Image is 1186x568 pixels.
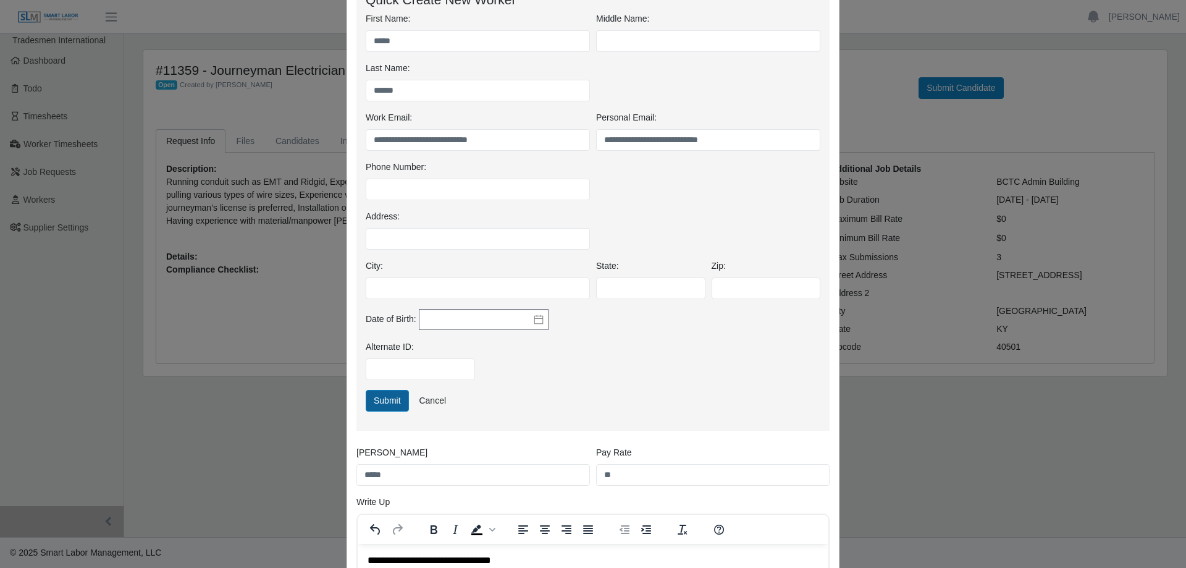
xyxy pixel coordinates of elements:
label: State: [596,260,619,273]
button: Align left [513,521,534,538]
button: Decrease indent [614,521,635,538]
label: Write Up [356,496,390,509]
label: Zip: [712,260,726,273]
button: Bold [423,521,444,538]
button: Justify [578,521,599,538]
label: Last Name: [366,62,410,75]
label: Personal Email: [596,111,657,124]
button: Submit [366,390,409,412]
button: Increase indent [636,521,657,538]
button: Help [709,521,730,538]
label: City: [366,260,383,273]
button: Align right [556,521,577,538]
label: Work Email: [366,111,412,124]
div: Background color Black [466,521,497,538]
button: Redo [387,521,408,538]
a: Cancel [411,390,454,412]
button: Italic [445,521,466,538]
label: Phone Number: [366,161,426,174]
body: Rich Text Area. Press ALT-0 for help. [10,10,461,23]
label: [PERSON_NAME] [356,446,427,459]
button: Clear formatting [672,521,693,538]
button: Undo [365,521,386,538]
label: Pay Rate [596,446,632,459]
button: Align center [534,521,555,538]
label: Date of Birth: [366,313,416,326]
label: Address: [366,210,400,223]
label: Alternate ID: [366,341,414,354]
